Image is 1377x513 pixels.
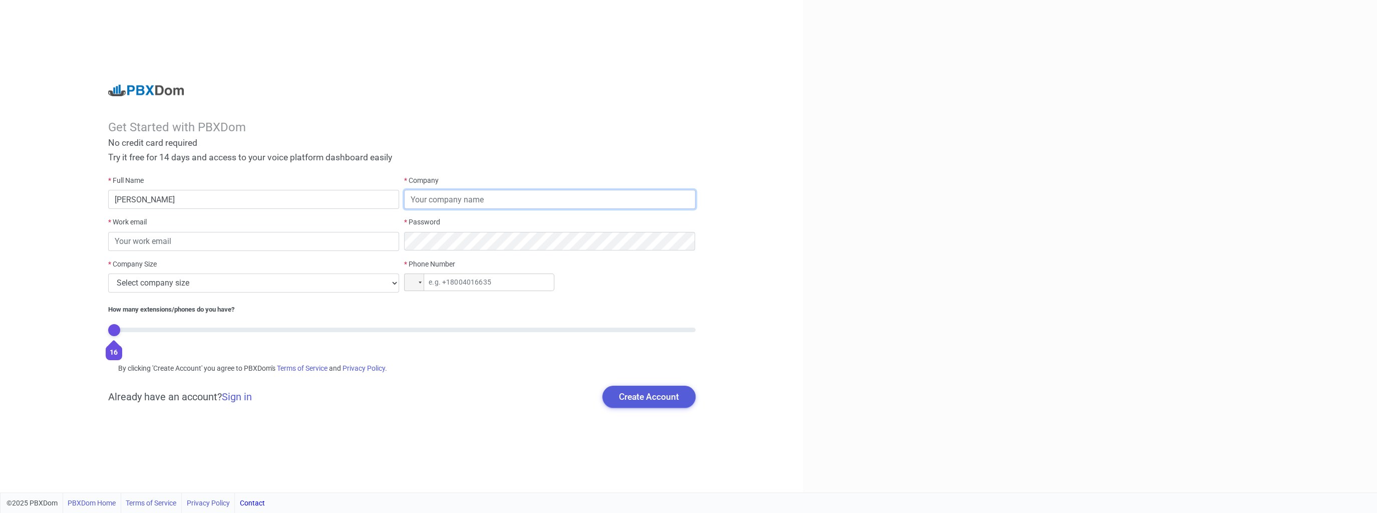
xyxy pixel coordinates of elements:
span: 16 [110,348,118,356]
a: Contact [240,493,265,513]
input: e.g. +18004016635 [404,274,554,291]
div: By clicking 'Create Account' you agree to PBXDom's and [108,363,696,374]
label: Phone Number [404,259,455,270]
a: Privacy Policy [187,493,230,513]
a: PBXDom Home [68,493,116,513]
a: Sign in [222,391,252,403]
label: Company Size [108,259,157,270]
a: Terms of Service [126,493,176,513]
button: Create Account [602,386,696,408]
input: Your work email [108,232,400,251]
input: Your company name [404,190,696,209]
label: Company [404,175,439,186]
span: No credit card required Try it free for 14 days and access to your voice platform dashboard easily [108,138,392,162]
h5: Already have an account? [108,391,252,403]
label: Password [404,217,440,227]
div: Get Started with PBXDom [108,120,696,135]
label: Work email [108,217,147,227]
label: Full Name [108,175,144,186]
div: How many extensions/phones do you have? [108,305,696,315]
a: Privacy Policy. [342,364,387,372]
a: Terms of Service [277,364,327,372]
div: ©2025 PBXDom [7,493,265,513]
input: First and last name [108,190,400,209]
